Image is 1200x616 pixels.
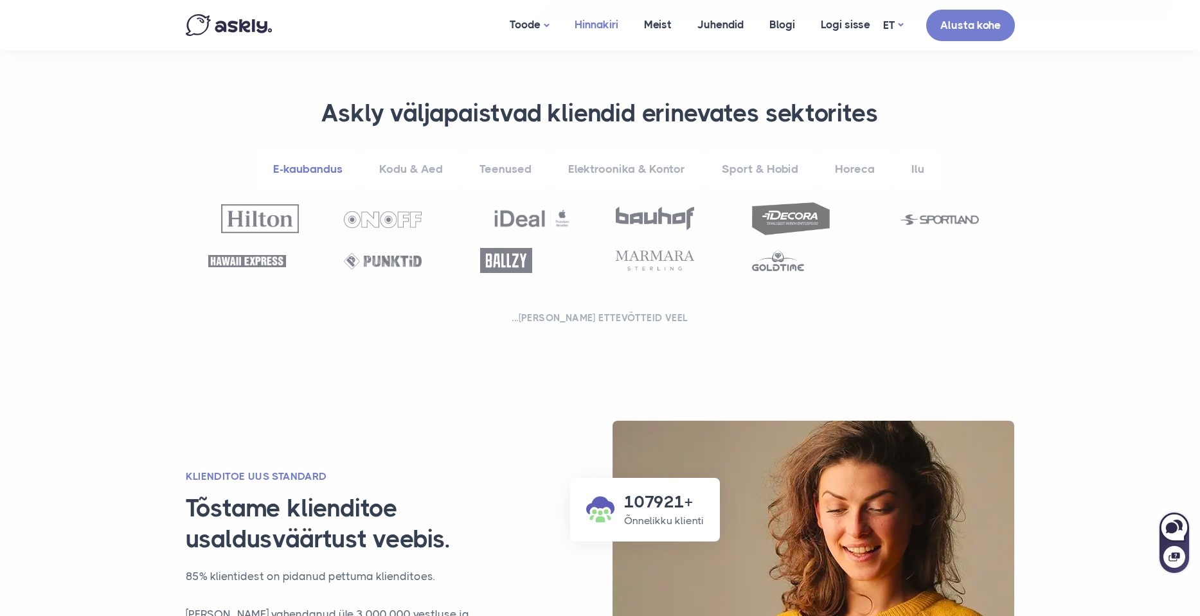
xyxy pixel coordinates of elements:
[186,14,272,36] img: Askly
[202,98,999,129] h3: Askly väljapaistvad kliendid erinevates sektorites
[616,251,694,270] img: Marmara Sterling
[221,204,299,233] img: Hilton
[926,10,1015,41] a: Alusta kohe
[480,248,532,273] img: Ballzy
[363,152,460,187] a: Kodu & Aed
[616,207,694,230] img: Bauhof
[901,215,979,225] img: Sportland
[463,152,548,187] a: Teenused
[208,255,286,267] img: Hawaii Express
[551,152,702,187] a: Elektroonika & Kontor
[344,253,422,269] img: Punktid
[624,513,704,529] p: Õnnelikku klienti
[895,152,941,187] a: Ilu
[883,16,903,35] a: ET
[256,152,359,187] a: E-kaubandus
[818,152,891,187] a: Horeca
[186,493,532,554] h3: Tõstame klienditoe usaldusväärtust veebis.
[344,211,422,228] img: OnOff
[493,204,571,233] img: Ideal
[752,250,804,271] img: Goldtime
[186,470,516,484] h2: KLIENDITOE UUS STANDARD
[1158,510,1190,574] iframe: Askly chat
[624,491,704,513] h3: 107921+
[705,152,815,187] a: Sport & Hobid
[202,312,999,324] h2: ...[PERSON_NAME] ettevõtteid veel
[186,567,516,586] p: 85% klientidest on pidanud pettuma klienditoes.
